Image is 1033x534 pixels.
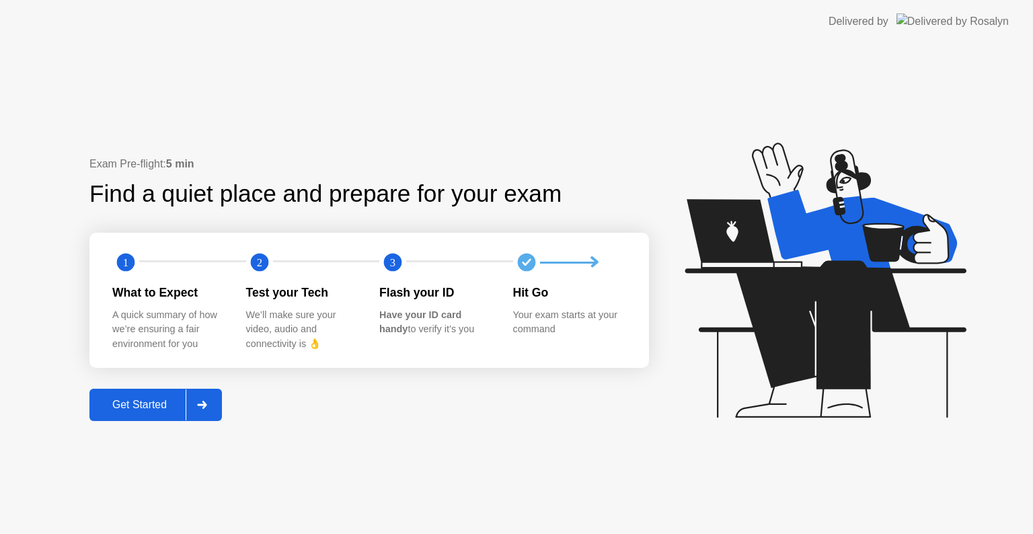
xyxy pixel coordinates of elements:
div: A quick summary of how we’re ensuring a fair environment for you [112,308,225,352]
div: Flash your ID [379,284,492,301]
b: Have your ID card handy [379,309,461,335]
div: Get Started [93,399,186,411]
b: 5 min [166,158,194,169]
div: What to Expect [112,284,225,301]
div: Exam Pre-flight: [89,156,649,172]
button: Get Started [89,389,222,421]
text: 3 [390,256,395,269]
img: Delivered by Rosalyn [896,13,1009,29]
div: Hit Go [513,284,625,301]
div: We’ll make sure your video, audio and connectivity is 👌 [246,308,358,352]
div: to verify it’s you [379,308,492,337]
div: Delivered by [829,13,888,30]
text: 2 [256,256,262,269]
div: Your exam starts at your command [513,308,625,337]
div: Find a quiet place and prepare for your exam [89,176,564,212]
text: 1 [123,256,128,269]
div: Test your Tech [246,284,358,301]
